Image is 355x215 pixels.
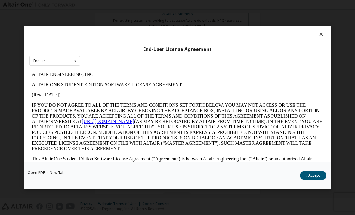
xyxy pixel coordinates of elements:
button: I Accept [300,171,326,180]
p: ALTAIR ONE STUDENT EDITION SOFTWARE LICENSE AGREEMENT [2,13,294,18]
p: This Altair One Student Edition Software License Agreement (“Agreement”) is between Altair Engine... [2,87,294,114]
p: IF YOU DO NOT AGREE TO ALL OF THE TERMS AND CONDITIONS SET FORTH BELOW, YOU MAY NOT ACCESS OR USE... [2,33,294,82]
p: ALTAIR ENGINEERING, INC. [2,2,294,8]
a: Open PDF in New Tab [28,171,65,175]
div: English [33,59,46,63]
p: (Rev. [DATE]) [2,23,294,28]
div: End-User License Agreement [29,46,326,52]
a: [URL][DOMAIN_NAME] [52,49,105,55]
